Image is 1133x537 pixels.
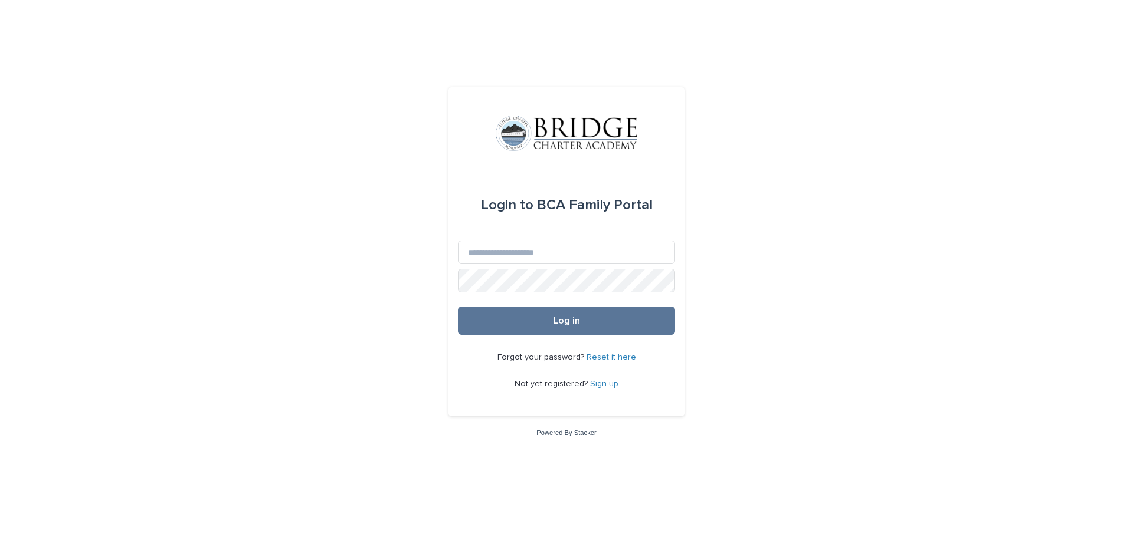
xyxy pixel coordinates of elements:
[481,189,653,222] div: BCA Family Portal
[554,316,580,325] span: Log in
[587,353,636,361] a: Reset it here
[497,353,587,361] span: Forgot your password?
[458,307,675,335] button: Log in
[515,380,590,388] span: Not yet registered?
[481,198,533,212] span: Login to
[590,380,618,388] a: Sign up
[536,429,596,436] a: Powered By Stacker
[496,116,637,151] img: V1C1m3IdTEidaUdm9Hs0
